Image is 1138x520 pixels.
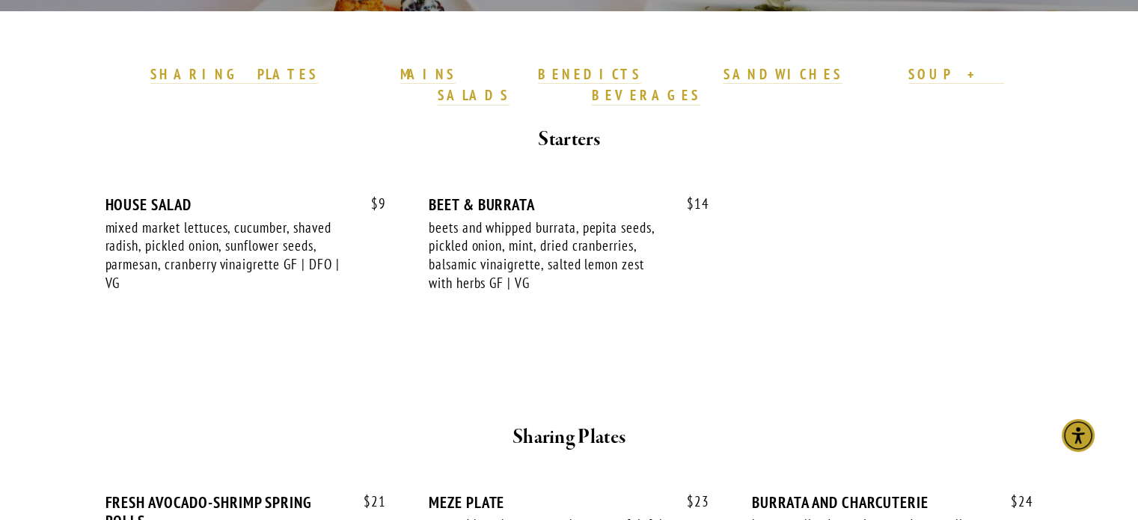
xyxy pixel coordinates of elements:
[105,218,343,293] div: mixed market lettuces, cucumber, shaved radish, pickled onion, sunflower seeds, parmesan, cranber...
[349,493,386,510] span: 21
[513,424,625,450] strong: Sharing Plates
[400,65,456,85] a: MAINS
[1011,492,1018,510] span: $
[371,195,379,212] span: $
[672,195,709,212] span: 14
[105,195,386,214] div: HOUSE SALAD
[996,493,1033,510] span: 24
[538,65,641,85] a: BENEDICTS
[364,492,371,510] span: $
[150,65,318,83] strong: SHARING PLATES
[591,86,700,105] a: BEVERAGES
[429,493,709,512] div: MEZE PLATE
[429,195,709,214] div: BEET & BURRATA
[438,65,1004,105] a: SOUP + SALADS
[429,218,667,293] div: beets and whipped burrata, pepita seeds, pickled onion, mint, dried cranberries, balsamic vinaigr...
[356,195,386,212] span: 9
[723,65,842,85] a: SANDWICHES
[591,86,700,104] strong: BEVERAGES
[150,65,318,85] a: SHARING PLATES
[538,65,641,83] strong: BENEDICTS
[723,65,842,83] strong: SANDWICHES
[687,195,694,212] span: $
[687,492,694,510] span: $
[400,65,456,83] strong: MAINS
[1062,419,1095,452] div: Accessibility Menu
[752,493,1033,512] div: BURRATA AND CHARCUTERIE
[672,493,709,510] span: 23
[538,126,599,153] strong: Starters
